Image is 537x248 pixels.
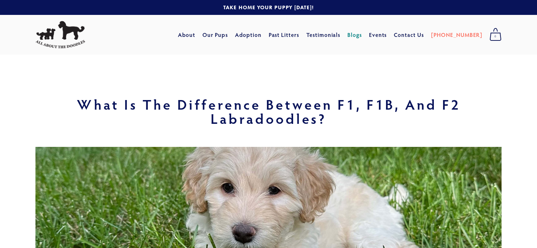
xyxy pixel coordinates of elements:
[431,28,482,41] a: [PHONE_NUMBER]
[369,28,387,41] a: Events
[490,32,502,41] span: 0
[235,28,262,41] a: Adoption
[269,31,300,38] a: Past Litters
[347,28,362,41] a: Blogs
[35,97,502,126] h1: What Is the Difference Between F1, F1B, and F2 Labradoodles?
[35,21,85,49] img: All About The Doodles
[486,26,505,44] a: 0 items in cart
[178,28,195,41] a: About
[394,28,424,41] a: Contact Us
[202,28,228,41] a: Our Pups
[306,28,341,41] a: Testimonials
